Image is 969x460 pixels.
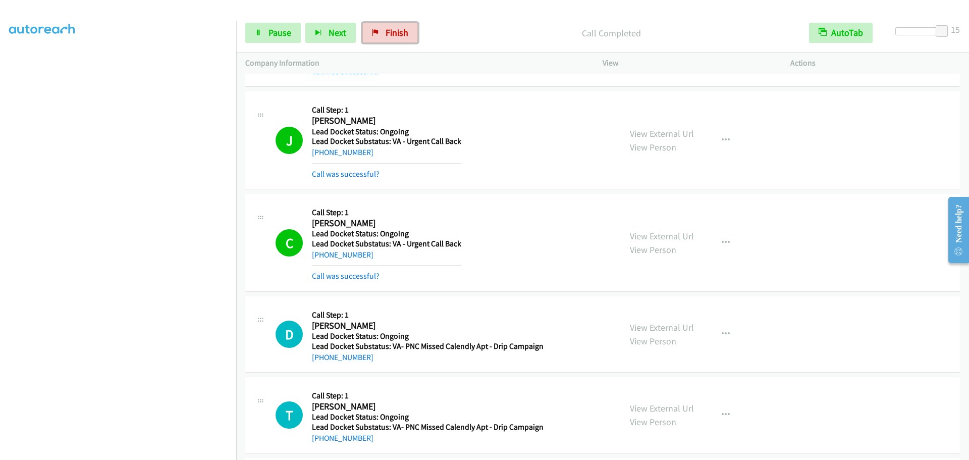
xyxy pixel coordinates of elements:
[268,27,291,38] span: Pause
[951,23,960,36] div: 15
[312,147,373,157] a: [PHONE_NUMBER]
[312,105,461,115] h5: Call Step: 1
[312,229,461,239] h5: Lead Docket Status: Ongoing
[312,320,544,332] h2: [PERSON_NAME]
[630,141,676,153] a: View Person
[362,23,418,43] a: Finish
[630,416,676,428] a: View Person
[312,115,461,127] h2: [PERSON_NAME]
[312,67,380,76] a: Call was successful?
[432,26,791,40] p: Call Completed
[312,127,461,137] h5: Lead Docket Status: Ongoing
[312,331,544,341] h5: Lead Docket Status: Ongoing
[312,433,373,443] a: [PHONE_NUMBER]
[630,335,676,347] a: View Person
[312,412,544,422] h5: Lead Docket Status: Ongoing
[630,402,694,414] a: View External Url
[305,23,356,43] button: Next
[809,23,873,43] button: AutoTab
[312,136,461,146] h5: Lead Docket Substatus: VA - Urgent Call Back
[603,57,772,69] p: View
[312,391,544,401] h5: Call Step: 1
[312,169,380,179] a: Call was successful?
[276,321,303,348] h1: D
[312,239,461,249] h5: Lead Docket Substatus: VA - Urgent Call Back
[312,341,544,351] h5: Lead Docket Substatus: VA- PNC Missed Calendly Apt - Drip Campaign
[245,23,301,43] a: Pause
[312,310,544,320] h5: Call Step: 1
[386,27,408,38] span: Finish
[940,190,969,270] iframe: Resource Center
[312,218,461,229] h2: [PERSON_NAME]
[245,57,584,69] p: Company Information
[276,127,303,154] h1: J
[312,250,373,260] a: [PHONE_NUMBER]
[312,422,544,432] h5: Lead Docket Substatus: VA- PNC Missed Calendly Apt - Drip Campaign
[630,244,676,255] a: View Person
[790,57,960,69] p: Actions
[276,401,303,429] h1: T
[329,27,346,38] span: Next
[312,208,461,218] h5: Call Step: 1
[276,401,303,429] div: The call is yet to be attempted
[312,401,544,413] h2: [PERSON_NAME]
[630,128,694,139] a: View External Url
[630,322,694,333] a: View External Url
[276,229,303,257] h1: C
[312,271,380,281] a: Call was successful?
[312,352,373,362] a: [PHONE_NUMBER]
[630,230,694,242] a: View External Url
